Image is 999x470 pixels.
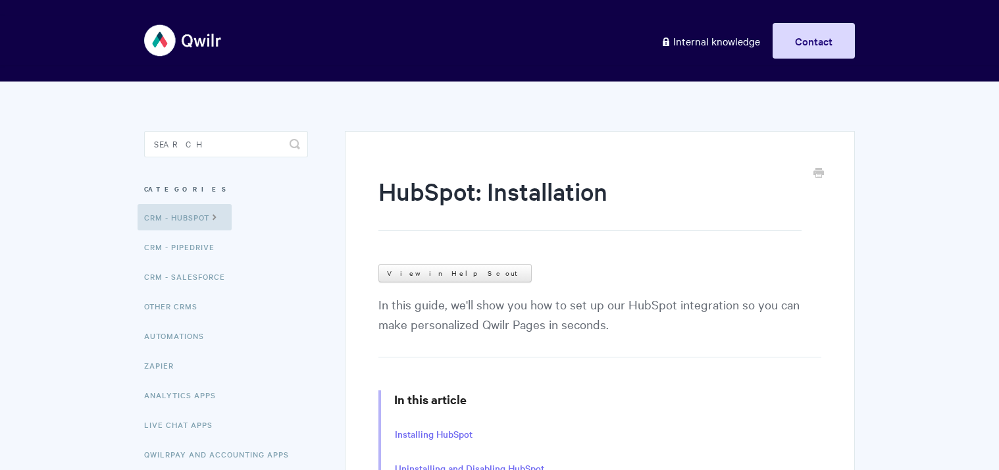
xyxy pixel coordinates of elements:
a: Internal knowledge [651,23,770,59]
a: Other CRMs [144,293,207,319]
h3: In this article [394,390,821,409]
a: CRM - HubSpot [138,204,232,230]
input: Search [144,131,308,157]
a: View in Help Scout [378,264,532,282]
a: Contact [773,23,855,59]
a: CRM - Salesforce [144,263,235,290]
a: Analytics Apps [144,382,226,408]
a: Zapier [144,352,184,379]
h3: Categories [144,177,308,201]
a: Installing HubSpot [395,427,473,442]
a: QwilrPay and Accounting Apps [144,441,299,467]
p: In this guide, we'll show you how to set up our HubSpot integration so you can make personalized ... [378,294,821,357]
a: Automations [144,323,214,349]
img: Qwilr Help Center [144,16,222,65]
a: Print this Article [813,167,824,181]
h1: HubSpot: Installation [378,174,802,231]
a: CRM - Pipedrive [144,234,224,260]
a: Live Chat Apps [144,411,222,438]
